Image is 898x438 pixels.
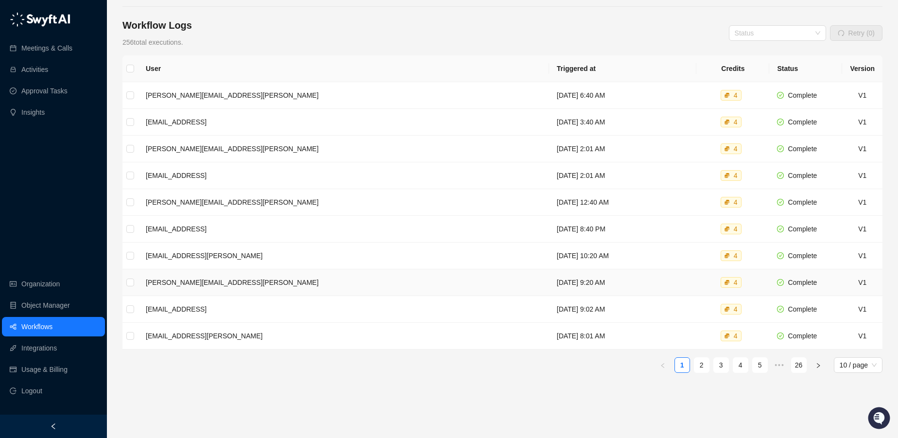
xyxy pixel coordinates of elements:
[549,82,697,109] td: [DATE] 6:40 AM
[138,323,549,350] td: [EMAIL_ADDRESS][PERSON_NAME]
[21,60,48,79] a: Activities
[777,172,784,179] span: check-circle
[21,274,60,294] a: Organization
[842,109,882,136] td: V1
[732,304,740,314] div: 4
[549,55,697,82] th: Triggered at
[138,109,549,136] td: [EMAIL_ADDRESS]
[732,197,740,207] div: 4
[19,136,36,145] span: Docs
[549,296,697,323] td: [DATE] 9:02 AM
[549,323,697,350] td: [DATE] 8:01 AM
[811,357,826,373] li: Next Page
[33,97,123,105] div: We're available if you need us!
[40,132,79,149] a: 📶Status
[732,224,740,234] div: 4
[165,90,177,102] button: Start new chat
[777,252,784,259] span: check-circle
[10,54,177,70] h2: How can we help?
[44,137,52,144] div: 📶
[549,136,697,162] td: [DATE] 2:01 AM
[867,406,893,432] iframe: Open customer support
[660,363,666,368] span: left
[138,82,549,109] td: [PERSON_NAME][EMAIL_ADDRESS][PERSON_NAME]
[777,226,784,232] span: check-circle
[33,88,159,97] div: Start new chat
[674,357,690,373] li: 1
[732,278,740,287] div: 4
[777,92,784,99] span: check-circle
[655,357,671,373] button: left
[675,358,690,372] a: 1
[777,145,784,152] span: check-circle
[21,38,72,58] a: Meetings & Calls
[772,357,787,373] span: •••
[788,332,817,340] span: Complete
[732,117,740,127] div: 4
[842,162,882,189] td: V1
[122,18,192,32] h4: Workflow Logs
[10,387,17,394] span: logout
[815,363,821,368] span: right
[753,358,767,372] a: 5
[21,103,45,122] a: Insights
[733,358,748,372] a: 4
[138,269,549,296] td: [PERSON_NAME][EMAIL_ADDRESS][PERSON_NAME]
[788,198,817,206] span: Complete
[788,279,817,286] span: Complete
[138,189,549,216] td: [PERSON_NAME][EMAIL_ADDRESS][PERSON_NAME]
[842,323,882,350] td: V1
[732,171,740,180] div: 4
[138,136,549,162] td: [PERSON_NAME][EMAIL_ADDRESS][PERSON_NAME]
[549,162,697,189] td: [DATE] 2:01 AM
[811,357,826,373] button: right
[21,338,57,358] a: Integrations
[830,25,882,41] button: Retry (0)
[694,358,709,372] a: 2
[21,296,70,315] a: Object Manager
[21,381,42,401] span: Logout
[752,357,768,373] li: 5
[138,243,549,269] td: [EMAIL_ADDRESS][PERSON_NAME]
[732,251,740,261] div: 4
[732,90,740,100] div: 4
[10,137,17,144] div: 📚
[138,216,549,243] td: [EMAIL_ADDRESS]
[549,216,697,243] td: [DATE] 8:40 PM
[777,199,784,206] span: check-circle
[6,132,40,149] a: 📚Docs
[842,216,882,243] td: V1
[788,252,817,260] span: Complete
[788,91,817,99] span: Complete
[694,357,709,373] li: 2
[792,358,806,372] a: 26
[842,136,882,162] td: V1
[549,109,697,136] td: [DATE] 3:40 AM
[21,360,68,379] a: Usage & Billing
[714,358,728,372] a: 3
[138,55,549,82] th: User
[842,269,882,296] td: V1
[772,357,787,373] li: Next 5 Pages
[777,279,784,286] span: check-circle
[791,357,807,373] li: 26
[53,136,75,145] span: Status
[549,189,697,216] td: [DATE] 12:40 AM
[69,159,118,167] a: Powered byPylon
[777,306,784,313] span: check-circle
[842,55,882,82] th: Version
[655,357,671,373] li: Previous Page
[788,305,817,313] span: Complete
[713,357,729,373] li: 3
[10,12,70,27] img: logo-05li4sbe.png
[788,118,817,126] span: Complete
[21,81,68,101] a: Approval Tasks
[842,82,882,109] td: V1
[21,317,52,336] a: Workflows
[10,9,29,29] img: Swyft AI
[138,162,549,189] td: [EMAIL_ADDRESS]
[50,423,57,430] span: left
[840,358,877,372] span: 10 / page
[834,357,882,373] div: Page Size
